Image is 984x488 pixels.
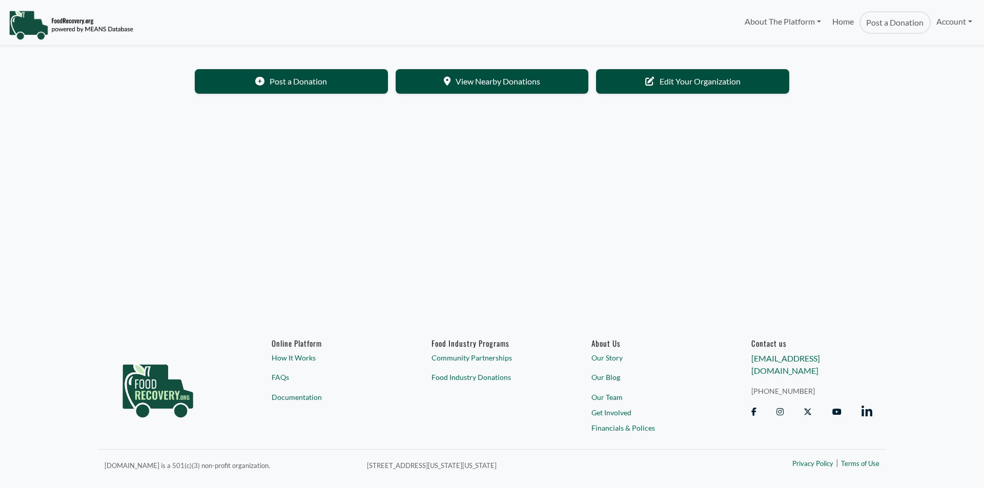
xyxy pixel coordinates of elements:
a: Home [827,11,859,34]
a: Documentation [272,392,393,402]
a: FAQs [272,372,393,383]
a: Get Involved [591,407,712,418]
a: About The Platform [739,11,826,32]
h6: Food Industry Programs [432,338,552,348]
a: Post a Donation [195,69,388,94]
a: How It Works [272,352,393,363]
a: View Nearby Donations [396,69,589,94]
h6: Online Platform [272,338,393,348]
span: | [836,456,838,469]
a: [PHONE_NUMBER] [751,386,872,396]
a: Community Partnerships [432,352,552,363]
a: Account [931,11,978,32]
a: Our Blog [591,372,712,383]
a: [EMAIL_ADDRESS][DOMAIN_NAME] [751,353,820,375]
a: Terms of Use [841,459,879,469]
a: Our Team [591,392,712,402]
a: About Us [591,338,712,348]
a: Edit Your Organization [596,69,789,94]
a: Our Story [591,352,712,363]
a: Post a Donation [859,11,930,34]
img: food_recovery_green_logo-76242d7a27de7ed26b67be613a865d9c9037ba317089b267e0515145e5e51427.png [112,338,204,436]
a: Financials & Polices [591,422,712,433]
p: [STREET_ADDRESS][US_STATE][US_STATE] [367,459,683,471]
h6: Contact us [751,338,872,348]
a: Privacy Policy [792,459,833,469]
img: NavigationLogo_FoodRecovery-91c16205cd0af1ed486a0f1a7774a6544ea792ac00100771e7dd3ec7c0e58e41.png [9,10,133,40]
p: [DOMAIN_NAME] is a 501(c)(3) non-profit organization. [105,459,355,471]
a: Food Industry Donations [432,372,552,383]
